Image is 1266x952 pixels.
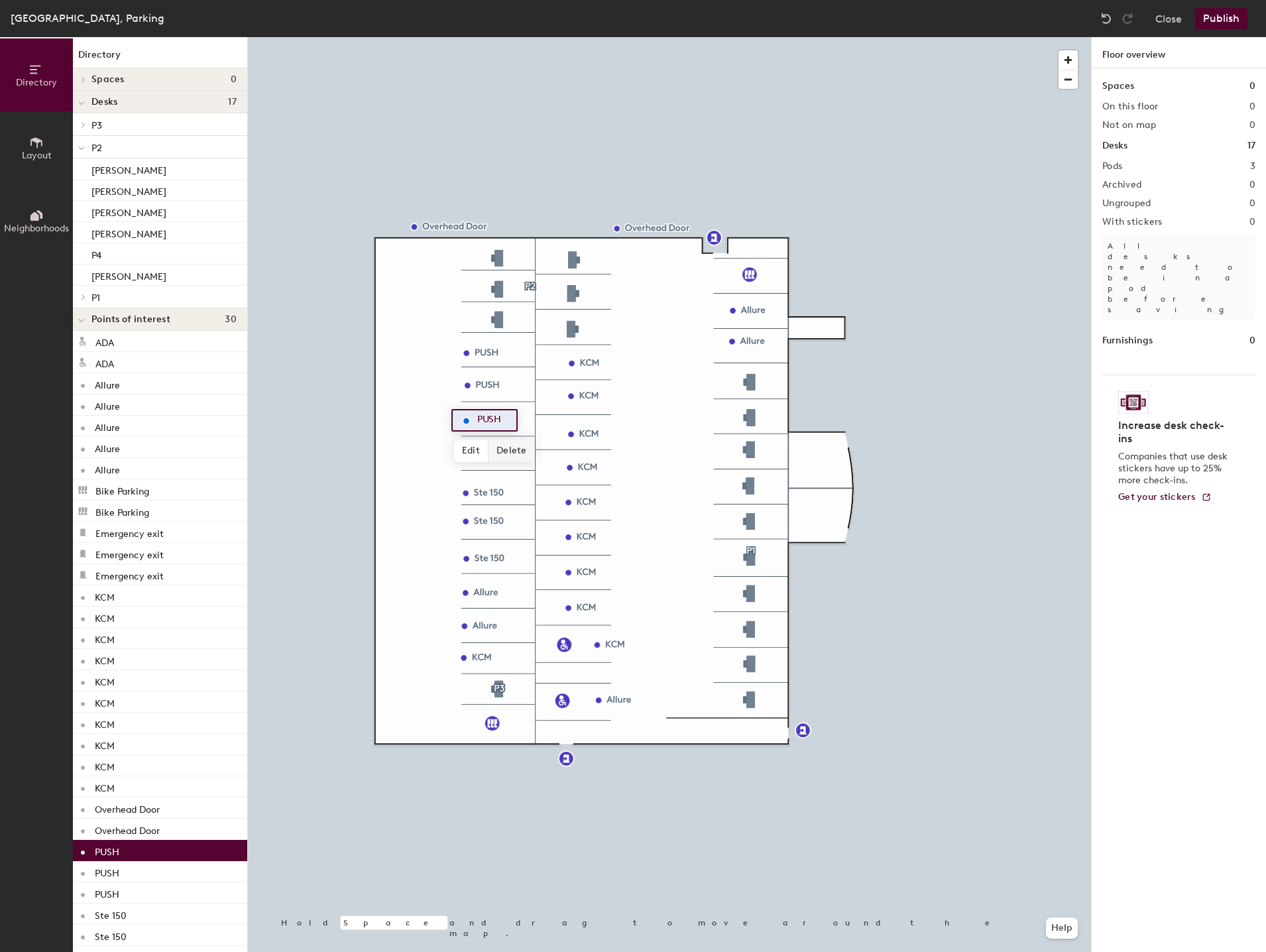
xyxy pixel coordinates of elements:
[228,97,237,107] span: 17
[91,161,166,176] p: [PERSON_NAME]
[1100,12,1113,25] img: Undo
[1249,198,1255,209] h2: 0
[4,223,69,234] span: Neighborhoods
[16,77,57,88] span: Directory
[1102,161,1122,172] h2: Pods
[95,546,164,561] p: Emergency exit
[95,440,120,455] p: Allure
[95,376,120,391] p: Allure
[91,120,102,131] span: P3
[91,204,166,219] p: [PERSON_NAME]
[95,355,114,370] p: ADA
[1102,180,1141,190] h2: Archived
[91,292,100,304] span: P1
[95,588,115,603] p: KCM
[1118,419,1232,446] h4: Increase desk check-ins
[91,314,170,325] span: Points of interest
[95,737,115,752] p: KCM
[95,482,149,497] p: Bike Parking
[95,758,115,773] p: KCM
[1118,391,1149,414] img: Sticker logo
[91,143,102,154] span: P2
[1250,161,1255,172] h2: 3
[1092,37,1266,68] h1: Floor overview
[95,524,164,540] p: Emergency exit
[95,609,115,625] p: KCM
[1102,139,1127,153] h1: Desks
[1046,918,1078,939] button: Help
[95,779,115,794] p: KCM
[91,267,166,282] p: [PERSON_NAME]
[1121,12,1134,25] img: Redo
[1155,8,1182,29] button: Close
[1249,180,1255,190] h2: 0
[95,885,119,900] p: PUSH
[1247,139,1255,153] h1: 17
[1249,101,1255,112] h2: 0
[95,800,160,815] p: Overhead Door
[95,715,115,731] p: KCM
[95,694,115,709] p: KCM
[95,673,115,688] p: KCM
[95,503,149,518] p: Bike Parking
[1118,451,1232,487] p: Companies that use desk stickers have up to 25% more check-ins.
[1195,8,1247,29] button: Publish
[95,418,120,434] p: Allure
[73,48,247,68] h1: Directory
[91,246,101,261] p: P4
[95,630,115,646] p: KCM
[454,440,489,462] span: Edit
[1102,198,1151,209] h2: Ungrouped
[1102,101,1159,112] h2: On this floor
[91,182,166,198] p: [PERSON_NAME]
[1118,492,1212,503] a: Get your stickers
[1249,120,1255,131] h2: 0
[95,821,160,837] p: Overhead Door
[489,440,535,462] span: Delete
[95,927,127,943] p: Ste 150
[1249,217,1255,227] h2: 0
[95,333,114,349] p: ADA
[95,461,120,476] p: Allure
[95,397,120,412] p: Allure
[91,225,166,240] p: [PERSON_NAME]
[1102,333,1153,348] h1: Furnishings
[95,652,115,667] p: KCM
[11,10,164,27] div: [GEOGRAPHIC_DATA], Parking
[1102,120,1156,131] h2: Not on map
[1102,217,1163,227] h2: With stickers
[1249,333,1255,348] h1: 0
[1249,79,1255,93] h1: 0
[95,906,127,922] p: Ste 150
[95,864,119,879] p: PUSH
[22,150,52,161] span: Layout
[1118,491,1196,503] span: Get your stickers
[95,567,164,582] p: Emergency exit
[225,314,237,325] span: 30
[91,97,117,107] span: Desks
[231,74,237,85] span: 0
[1102,79,1134,93] h1: Spaces
[1102,235,1255,320] p: All desks need to be in a pod before saving
[91,74,125,85] span: Spaces
[95,843,119,858] p: PUSH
